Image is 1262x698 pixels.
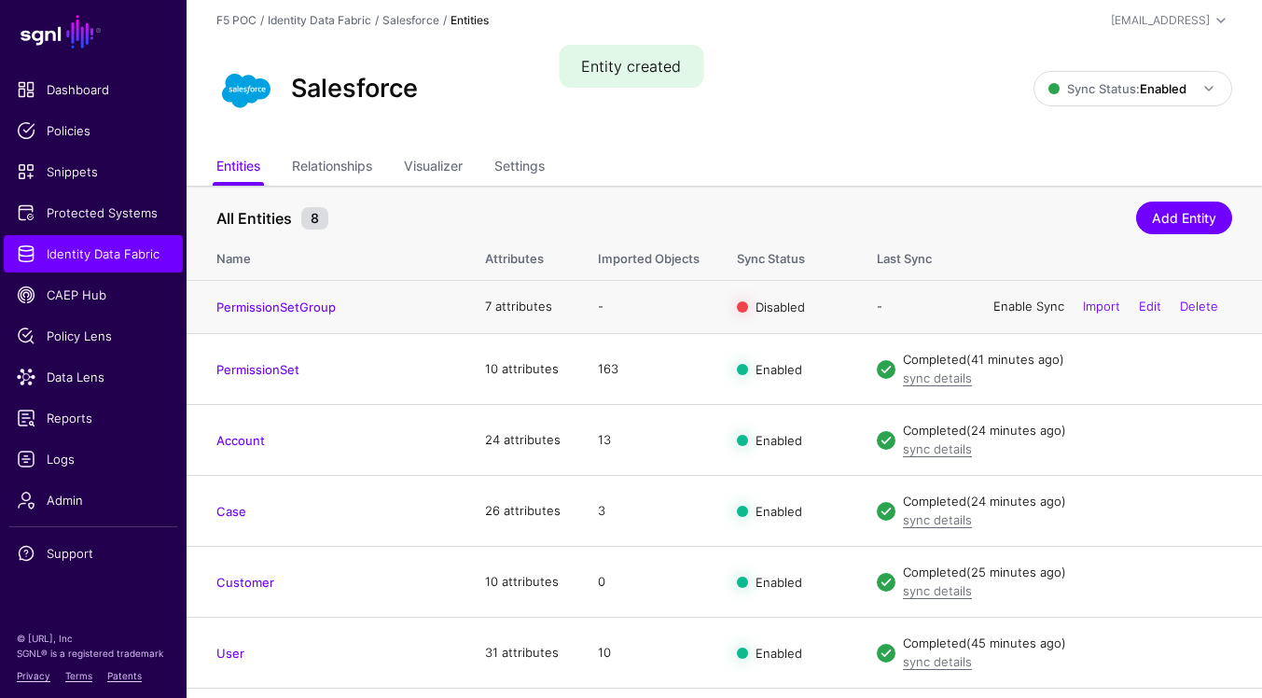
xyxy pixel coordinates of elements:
p: © [URL], Inc [17,631,170,646]
a: Identity Data Fabric [4,235,183,272]
a: Identity Data Fabric [268,13,371,27]
span: Support [17,544,170,563]
span: Disabled [756,300,805,314]
td: 3 [579,476,718,547]
span: Policy Lens [17,327,170,345]
span: Dashboard [17,80,170,99]
span: All Entities [212,207,297,230]
span: Sync Status: [1048,81,1186,96]
div: / [439,12,451,29]
span: Enabled [756,503,802,518]
span: Enabled [756,574,802,589]
td: 163 [579,334,718,405]
span: Enabled [756,432,802,447]
div: / [371,12,382,29]
a: Customer [216,575,274,590]
a: SGNL [11,11,175,52]
td: 7 attributes [466,280,579,333]
div: Completed (24 minutes ago) [903,493,1232,511]
td: 26 attributes [466,476,579,547]
a: sync details [903,512,972,527]
div: [EMAIL_ADDRESS] [1111,12,1210,29]
div: / [257,12,268,29]
a: F5 POC [216,13,257,27]
a: Entities [216,150,260,186]
a: Policies [4,112,183,149]
a: Policy Lens [4,317,183,355]
th: Attributes [466,231,579,280]
a: User [216,646,244,661]
span: CAEP Hub [17,286,170,304]
a: PermissionSetGroup [216,300,336,314]
th: Sync Status [718,231,858,280]
td: 10 [579,618,718,689]
td: 10 attributes [466,334,579,405]
a: Logs [4,440,183,478]
a: Salesforce [382,13,439,27]
a: Case [216,504,246,519]
span: Data Lens [17,368,170,386]
span: Identity Data Fabric [17,244,170,263]
small: 8 [301,207,328,230]
span: Protected Systems [17,203,170,222]
a: sync details [903,441,972,456]
a: Enable Sync [993,299,1064,314]
th: Imported Objects [579,231,718,280]
div: Completed (24 minutes ago) [903,422,1232,440]
a: Delete [1180,299,1218,314]
a: sync details [903,370,972,385]
a: Dashboard [4,71,183,108]
th: Last Sync [858,231,1262,280]
a: Visualizer [404,150,463,186]
a: Terms [65,670,92,681]
span: Enabled [756,645,802,660]
span: Logs [17,450,170,468]
div: Completed (45 minutes ago) [903,635,1232,653]
a: Snippets [4,153,183,190]
strong: Enabled [1140,81,1186,96]
a: CAEP Hub [4,276,183,314]
a: Patents [107,670,142,681]
a: Protected Systems [4,194,183,231]
a: Add Entity [1136,202,1232,234]
a: Settings [494,150,545,186]
app-datasources-item-entities-syncstatus: - [877,299,882,314]
h2: Salesforce [291,74,418,104]
a: sync details [903,583,972,598]
div: Entity created [559,45,703,88]
a: Privacy [17,670,50,681]
th: Name [187,231,466,280]
td: 31 attributes [466,618,579,689]
span: Snippets [17,162,170,181]
td: 10 attributes [466,547,579,618]
td: - [579,280,718,333]
img: svg+xml;base64,PHN2ZyB3aWR0aD0iNjQiIGhlaWdodD0iNjQiIHZpZXdCb3g9IjAgMCA2NCA2NCIgZmlsbD0ibm9uZSIgeG... [216,59,276,119]
td: 24 attributes [466,405,579,476]
span: Policies [17,121,170,140]
div: Completed (41 minutes ago) [903,351,1232,370]
a: Reports [4,399,183,437]
span: Reports [17,409,170,427]
a: Data Lens [4,358,183,396]
a: Edit [1139,299,1161,314]
strong: Entities [451,13,489,27]
a: Admin [4,482,183,519]
a: Relationships [292,150,372,186]
div: Completed (25 minutes ago) [903,564,1232,582]
span: Admin [17,491,170,510]
a: Import [1083,299,1120,314]
p: SGNL® is a registered trademark [17,646,170,661]
span: Enabled [756,361,802,376]
td: 13 [579,405,718,476]
a: PermissionSet [216,362,299,377]
a: sync details [903,654,972,669]
a: Account [216,433,265,448]
td: 0 [579,547,718,618]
